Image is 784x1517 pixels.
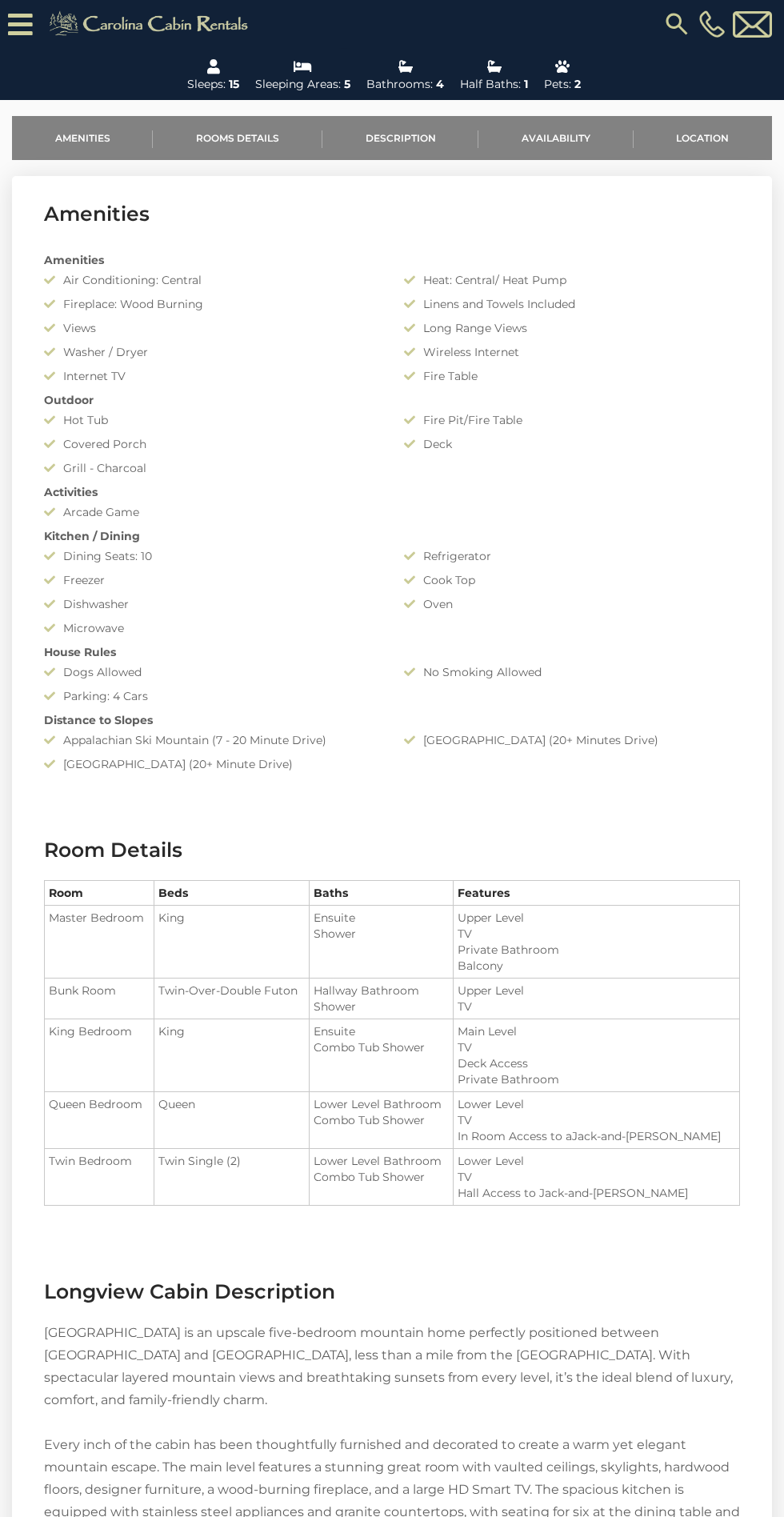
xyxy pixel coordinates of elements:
[392,368,752,384] div: Fire Table
[392,596,752,612] div: Oven
[158,1024,185,1039] span: King
[32,368,392,384] div: Internet TV
[158,983,298,998] span: Twin-Over-Double Futon
[458,983,735,999] li: Upper Level
[662,10,691,38] img: search-regular.svg
[392,548,752,564] div: Refrigerator
[458,926,735,942] li: TV
[314,1096,449,1112] li: Lower Level Bathroom
[458,942,735,958] li: Private Bathroom
[32,572,392,588] div: Freezer
[458,1055,735,1071] li: Deck Access
[314,910,449,926] li: Ensuite
[32,296,392,312] div: Fireplace: Wood Burning
[12,116,153,160] a: Amenities
[32,596,392,612] div: Dishwasher
[454,881,740,906] th: Features
[392,344,752,360] div: Wireless Internet
[314,1153,449,1169] li: Lower Level Bathroom
[458,1023,735,1039] li: Main Level
[45,1019,154,1092] td: King Bedroom
[32,528,752,544] div: Kitchen / Dining
[45,1149,154,1206] td: Twin Bedroom
[392,320,752,336] div: Long Range Views
[32,712,752,728] div: Distance to Slopes
[32,252,752,268] div: Amenities
[314,926,449,942] li: Shower
[310,881,454,906] th: Baths
[32,504,392,520] div: Arcade Game
[44,1278,740,1306] h3: Longview Cabin Description
[322,116,478,160] a: Description
[392,436,752,452] div: Deck
[392,664,752,680] div: No Smoking Allowed
[41,8,262,40] img: Khaki-logo.png
[158,911,185,925] span: King
[314,1112,449,1128] li: Combo Tub Shower
[153,116,322,160] a: Rooms Details
[32,548,392,564] div: Dining Seats: 10
[314,1169,449,1185] li: Combo Tub Shower
[32,688,392,704] div: Parking: 4 Cars
[314,1039,449,1055] li: Combo Tub Shower
[32,644,752,660] div: House Rules
[458,1128,735,1144] li: In Room Access to aJack-and-[PERSON_NAME]
[32,620,392,636] div: Microwave
[32,460,392,476] div: Grill - Charcoal
[158,1097,195,1111] span: Queen
[314,1023,449,1039] li: Ensuite
[392,296,752,312] div: Linens and Towels Included
[314,999,449,1015] li: Shower
[32,272,392,288] div: Air Conditioning: Central
[45,979,154,1019] td: Bunk Room
[314,983,449,999] li: Hallway Bathroom
[458,999,735,1015] li: TV
[32,412,392,428] div: Hot Tub
[458,1185,735,1201] li: Hall Access to Jack-and-[PERSON_NAME]
[478,116,633,160] a: Availability
[392,412,752,428] div: Fire Pit/Fire Table
[44,836,740,864] h3: Room Details
[45,906,154,979] td: Master Bedroom
[32,344,392,360] div: Washer / Dryer
[44,200,740,228] h3: Amenities
[32,392,752,408] div: Outdoor
[458,1112,735,1128] li: TV
[458,1071,735,1087] li: Private Bathroom
[392,272,752,288] div: Heat: Central/ Heat Pump
[45,881,154,906] th: Room
[392,732,752,748] div: [GEOGRAPHIC_DATA] (20+ Minutes Drive)
[392,572,752,588] div: Cook Top
[458,1096,735,1112] li: Lower Level
[634,116,772,160] a: Location
[32,320,392,336] div: Views
[32,436,392,452] div: Covered Porch
[158,1154,241,1168] span: Twin Single (2)
[458,1153,735,1169] li: Lower Level
[32,732,392,748] div: Appalachian Ski Mountain (7 - 20 Minute Drive)
[154,881,310,906] th: Beds
[32,756,392,772] div: [GEOGRAPHIC_DATA] (20+ Minute Drive)
[458,1169,735,1185] li: TV
[45,1092,154,1149] td: Queen Bedroom
[32,484,752,500] div: Activities
[32,664,392,680] div: Dogs Allowed
[458,1039,735,1055] li: TV
[695,10,729,38] a: [PHONE_NUMBER]
[458,910,735,926] li: Upper Level
[458,958,735,974] li: Balcony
